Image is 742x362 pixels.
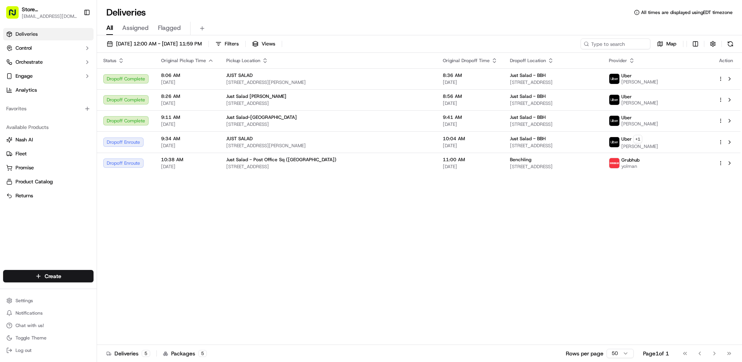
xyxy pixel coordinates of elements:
[3,84,94,96] a: Analytics
[226,72,253,78] span: JUST SALAD
[198,350,207,357] div: 5
[3,3,80,22] button: Store [STREET_ADDRESS] ([GEOGRAPHIC_DATA]) (Just Salad)[EMAIL_ADDRESS][DOMAIN_NAME]
[510,93,546,99] span: Just Salad - BBH
[443,79,498,85] span: [DATE]
[226,79,430,85] span: [STREET_ADDRESS][PERSON_NAME]
[16,136,33,143] span: Nash AI
[22,5,79,13] button: Store [STREET_ADDRESS] ([GEOGRAPHIC_DATA]) (Just Salad)
[3,332,94,343] button: Toggle Theme
[106,6,146,19] h1: Deliveries
[16,298,33,304] span: Settings
[22,13,79,19] button: [EMAIL_ADDRESS][DOMAIN_NAME]
[161,114,214,120] span: 9:11 AM
[443,114,498,120] span: 9:41 AM
[6,150,90,157] a: Fleet
[621,73,632,79] span: Uber
[16,178,53,185] span: Product Catalog
[16,59,43,66] span: Orchestrate
[16,192,33,199] span: Returns
[609,57,627,64] span: Provider
[621,143,658,150] span: [PERSON_NAME]
[443,57,490,64] span: Original Dropoff Time
[621,115,632,121] span: Uber
[161,143,214,149] span: [DATE]
[3,121,94,134] div: Available Products
[641,9,733,16] span: All times are displayed using EDT timezone
[443,93,498,99] span: 8:56 AM
[225,40,239,47] span: Filters
[6,136,90,143] a: Nash AI
[621,136,632,142] span: Uber
[510,100,597,106] span: [STREET_ADDRESS]
[3,320,94,331] button: Chat with us!
[3,103,94,115] div: Favorites
[161,72,214,78] span: 8:06 AM
[3,162,94,174] button: Promise
[226,157,336,163] span: Just Salad - Post Office Sq ([GEOGRAPHIC_DATA])
[163,350,207,357] div: Packages
[226,100,430,106] span: [STREET_ADDRESS]
[226,57,260,64] span: Pickup Location
[510,114,546,120] span: Just Salad - BBH
[643,350,669,357] div: Page 1 of 1
[510,164,597,170] span: [STREET_ADDRESS]
[654,38,680,49] button: Map
[621,157,640,163] span: Grubhub
[158,23,181,33] span: Flagged
[161,79,214,85] span: [DATE]
[443,100,498,106] span: [DATE]
[116,40,202,47] span: [DATE] 12:00 AM - [DATE] 11:59 PM
[609,137,619,147] img: uber-new-logo.jpeg
[3,270,94,282] button: Create
[142,350,150,357] div: 5
[16,31,38,38] span: Deliveries
[16,87,37,94] span: Analytics
[3,345,94,356] button: Log out
[621,100,658,106] span: [PERSON_NAME]
[161,93,214,99] span: 8:26 AM
[16,335,47,341] span: Toggle Theme
[106,350,150,357] div: Deliveries
[510,143,597,149] span: [STREET_ADDRESS]
[3,176,94,188] button: Product Catalog
[510,72,546,78] span: Just Salad - BBH
[16,45,32,52] span: Control
[510,57,546,64] span: Dropoff Location
[161,57,206,64] span: Original Pickup Time
[3,28,94,40] a: Deliveries
[510,79,597,85] span: [STREET_ADDRESS]
[16,150,27,157] span: Fleet
[161,164,214,170] span: [DATE]
[16,322,44,329] span: Chat with us!
[3,42,94,54] button: Control
[566,350,603,357] p: Rows per page
[249,38,279,49] button: Views
[3,70,94,82] button: Engage
[510,136,546,142] span: Just Salad - BBH
[633,135,642,143] button: +1
[609,158,619,168] img: 5e692f75ce7d37001a5d71f1
[666,40,676,47] span: Map
[122,23,149,33] span: Assigned
[16,73,33,80] span: Engage
[226,114,297,120] span: Just Salad-[GEOGRAPHIC_DATA]
[161,100,214,106] span: [DATE]
[226,136,253,142] span: JUST SALAD
[443,121,498,127] span: [DATE]
[212,38,242,49] button: Filters
[443,72,498,78] span: 8:36 AM
[3,134,94,146] button: Nash AI
[443,143,498,149] span: [DATE]
[16,347,31,353] span: Log out
[621,121,658,127] span: [PERSON_NAME]
[16,310,43,316] span: Notifications
[725,38,736,49] button: Refresh
[226,121,430,127] span: [STREET_ADDRESS]
[226,164,430,170] span: [STREET_ADDRESS]
[609,95,619,105] img: uber-new-logo.jpeg
[161,121,214,127] span: [DATE]
[443,136,498,142] span: 10:04 AM
[609,74,619,84] img: uber-new-logo.jpeg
